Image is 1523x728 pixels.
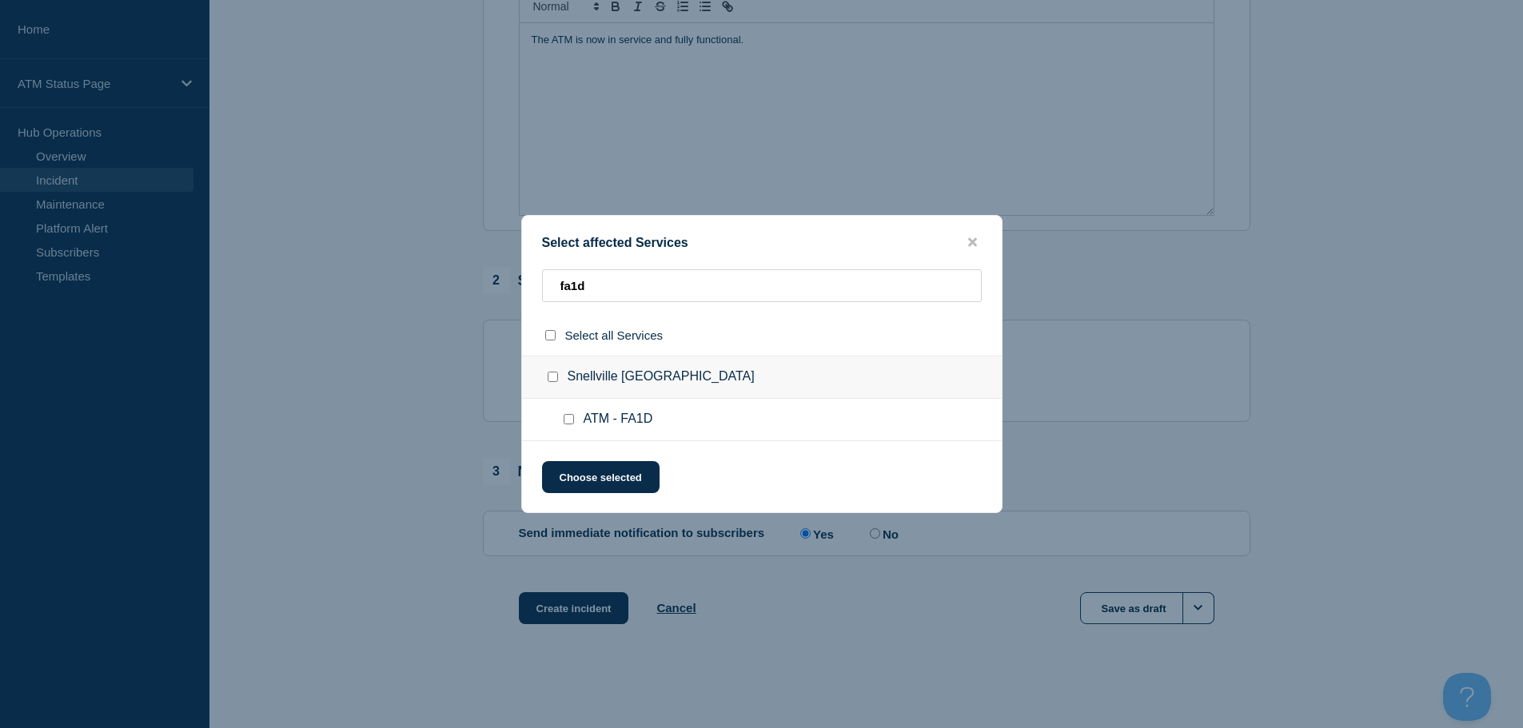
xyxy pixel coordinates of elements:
[542,461,660,493] button: Choose selected
[963,235,982,250] button: close button
[584,412,653,428] span: ATM - FA1D
[522,356,1002,399] div: Snellville [GEOGRAPHIC_DATA]
[548,372,558,382] input: Snellville GA checkbox
[545,330,556,340] input: select all checkbox
[564,414,574,424] input: ATM - FA1D checkbox
[522,235,1002,250] div: Select affected Services
[542,269,982,302] input: Search
[565,328,664,342] span: Select all Services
